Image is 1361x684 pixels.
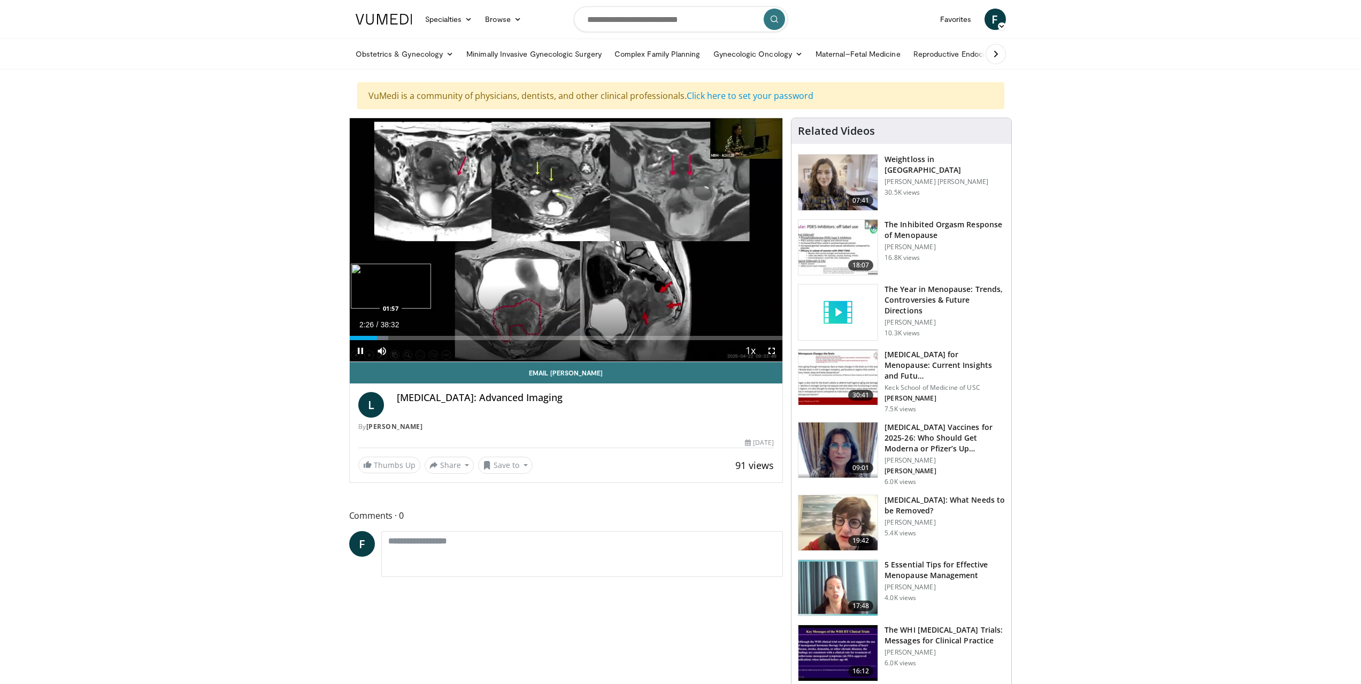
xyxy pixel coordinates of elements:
[798,625,1005,681] a: 16:12 The WHI [MEDICAL_DATA] Trials: Messages for Clinical Practice [PERSON_NAME] 6.0K views
[885,625,1005,646] h3: The WHI [MEDICAL_DATA] Trials: Messages for Clinical Practice
[460,43,608,65] a: Minimally Invasive Gynecologic Surgery
[357,82,1004,109] div: VuMedi is a community of physicians, dentists, and other clinical professionals.
[397,392,774,404] h4: [MEDICAL_DATA]: Advanced Imaging
[885,154,1005,175] h3: Weightloss in [GEOGRAPHIC_DATA]
[798,155,878,210] img: 9983fed1-7565-45be-8934-aef1103ce6e2.150x105_q85_crop-smart_upscale.jpg
[349,531,375,557] a: F
[745,438,774,448] div: [DATE]
[934,9,978,30] a: Favorites
[885,659,916,667] p: 6.0K views
[798,559,1005,616] a: 17:48 5 Essential Tips for Effective Menopause Management [PERSON_NAME] 4.0K views
[740,340,761,362] button: Playback Rate
[735,459,774,472] span: 91 views
[356,14,412,25] img: VuMedi Logo
[798,560,878,616] img: 6839e091-2cdb-4894-b49b-01b874b873c4.150x105_q85_crop-smart_upscale.jpg
[798,220,878,275] img: 283c0f17-5e2d-42ba-a87c-168d447cdba4.150x105_q85_crop-smart_upscale.jpg
[425,457,474,474] button: Share
[885,405,916,413] p: 7.5K views
[358,422,774,432] div: By
[885,329,920,337] p: 10.3K views
[885,243,1005,251] p: [PERSON_NAME]
[707,43,809,65] a: Gynecologic Oncology
[848,535,874,546] span: 19:42
[885,318,1005,327] p: [PERSON_NAME]
[798,422,878,478] img: 4e370bb1-17f0-4657-a42f-9b995da70d2f.png.150x105_q85_crop-smart_upscale.png
[885,529,916,537] p: 5.4K views
[885,594,916,602] p: 4.0K views
[380,320,399,329] span: 38:32
[885,422,1005,454] h3: [MEDICAL_DATA] Vaccines for 2025-26: Who Should Get Moderna or Pfizer’s Up…
[376,320,379,329] span: /
[885,648,1005,657] p: [PERSON_NAME]
[848,195,874,206] span: 07:41
[798,349,1005,413] a: 30:41 [MEDICAL_DATA] for Menopause: Current Insights and Futu… Keck School of Medicine of USC [PE...
[848,601,874,611] span: 17:48
[761,340,782,362] button: Fullscreen
[848,390,874,401] span: 30:41
[798,495,1005,551] a: 19:42 [MEDICAL_DATA]: What Needs to be Removed? [PERSON_NAME] 5.4K views
[798,350,878,405] img: 47271b8a-94f4-49c8-b914-2a3d3af03a9e.150x105_q85_crop-smart_upscale.jpg
[885,383,1005,392] p: Keck School of Medicine of USC
[885,349,1005,381] h3: [MEDICAL_DATA] for Menopause: Current Insights and Futu…
[371,340,393,362] button: Mute
[350,340,371,362] button: Pause
[885,284,1005,316] h3: The Year in Menopause: Trends, Controversies & Future Directions
[351,264,431,309] img: image.jpeg
[848,260,874,271] span: 18:07
[350,362,783,383] a: Email [PERSON_NAME]
[848,666,874,677] span: 16:12
[359,320,374,329] span: 2:26
[809,43,907,65] a: Maternal–Fetal Medicine
[798,219,1005,276] a: 18:07 The Inhibited Orgasm Response of Menopause [PERSON_NAME] 16.8K views
[478,457,533,474] button: Save to
[798,154,1005,211] a: 07:41 Weightloss in [GEOGRAPHIC_DATA] [PERSON_NAME] [PERSON_NAME] 30.5K views
[848,463,874,473] span: 09:01
[885,467,1005,475] p: [PERSON_NAME]
[885,253,920,262] p: 16.8K views
[885,219,1005,241] h3: The Inhibited Orgasm Response of Menopause
[358,457,420,473] a: Thumbs Up
[885,394,1005,403] p: [PERSON_NAME]
[885,495,1005,516] h3: [MEDICAL_DATA]: What Needs to be Removed?
[798,285,878,340] img: video_placeholder_short.svg
[798,125,875,137] h4: Related Videos
[349,43,460,65] a: Obstetrics & Gynecology
[985,9,1006,30] a: F
[885,478,916,486] p: 6.0K views
[350,336,783,340] div: Progress Bar
[907,43,1086,65] a: Reproductive Endocrinology & [MEDICAL_DATA]
[349,509,783,522] span: Comments 0
[358,392,384,418] a: L
[479,9,528,30] a: Browse
[798,495,878,551] img: 4d0a4bbe-a17a-46ab-a4ad-f5554927e0d3.150x105_q85_crop-smart_upscale.jpg
[366,422,423,431] a: [PERSON_NAME]
[885,583,1005,591] p: [PERSON_NAME]
[608,43,707,65] a: Complex Family Planning
[574,6,788,32] input: Search topics, interventions
[885,456,1005,465] p: [PERSON_NAME]
[885,188,920,197] p: 30.5K views
[687,90,813,102] a: Click here to set your password
[885,518,1005,527] p: [PERSON_NAME]
[798,625,878,681] img: 532cbc20-ffc3-4bbe-9091-e962fdb15cb8.150x105_q85_crop-smart_upscale.jpg
[885,178,1005,186] p: [PERSON_NAME] [PERSON_NAME]
[798,422,1005,486] a: 09:01 [MEDICAL_DATA] Vaccines for 2025-26: Who Should Get Moderna or Pfizer’s Up… [PERSON_NAME] [...
[350,118,783,362] video-js: Video Player
[419,9,479,30] a: Specialties
[798,284,1005,341] a: The Year in Menopause: Trends, Controversies & Future Directions [PERSON_NAME] 10.3K views
[885,559,1005,581] h3: 5 Essential Tips for Effective Menopause Management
